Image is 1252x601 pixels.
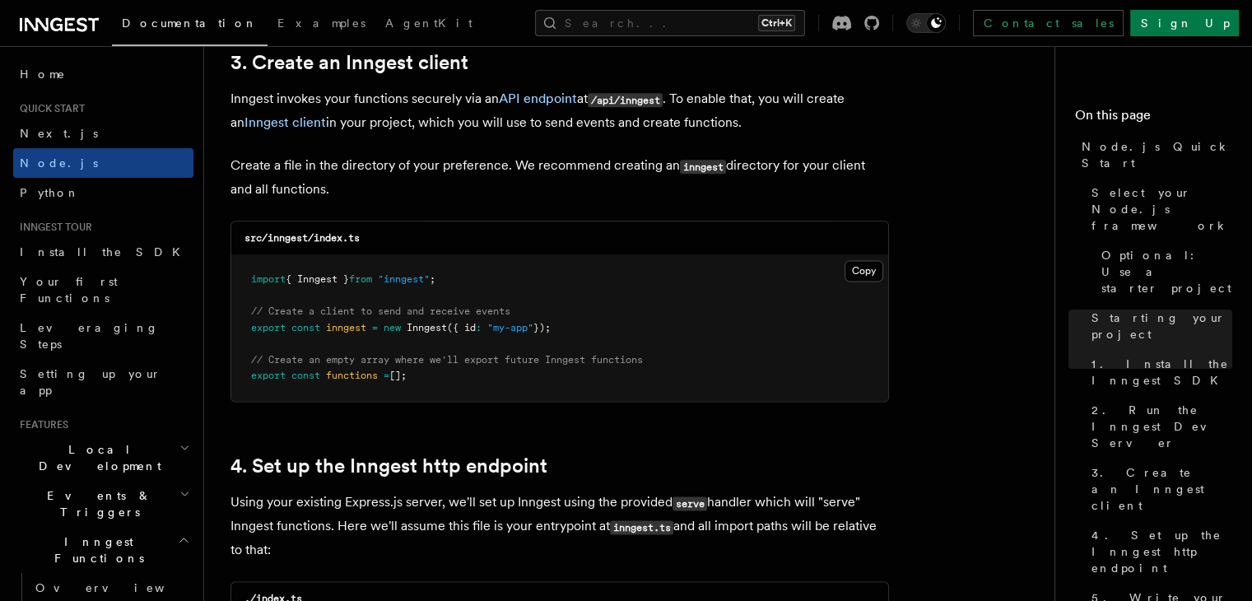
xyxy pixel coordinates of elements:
span: // Create an empty array where we'll export future Inngest functions [251,354,643,366]
span: import [251,273,286,285]
span: Local Development [13,441,179,474]
span: []; [389,370,407,381]
span: Setting up your app [20,367,161,397]
span: Starting your project [1091,310,1232,342]
a: 3. Create an Inngest client [230,51,468,74]
a: 3. Create an Inngest client [1085,458,1232,520]
span: "my-app" [487,322,533,333]
a: 1. Install the Inngest SDK [1085,349,1232,395]
span: Node.js Quick Start [1082,138,1232,171]
button: Copy [845,260,883,282]
a: Node.js [13,148,193,178]
a: Leveraging Steps [13,313,193,359]
button: Local Development [13,435,193,481]
button: Inngest Functions [13,527,193,573]
button: Search...Ctrl+K [535,10,805,36]
span: "inngest" [378,273,430,285]
span: ; [430,273,435,285]
span: Next.js [20,127,98,140]
a: Contact sales [973,10,1124,36]
p: Create a file in the directory of your preference. We recommend creating an directory for your cl... [230,154,889,201]
a: Node.js Quick Start [1075,132,1232,178]
a: Next.js [13,119,193,148]
a: 4. Set up the Inngest http endpoint [230,454,547,478]
span: AgentKit [385,16,472,30]
span: const [291,322,320,333]
code: /api/inngest [588,93,663,107]
span: : [476,322,482,333]
h4: On this page [1075,105,1232,132]
span: Overview [35,581,205,594]
button: Toggle dark mode [906,13,946,33]
span: // Create a client to send and receive events [251,305,510,317]
span: inngest [326,322,366,333]
span: const [291,370,320,381]
span: { Inngest } [286,273,349,285]
span: Inngest tour [13,221,92,234]
span: = [372,322,378,333]
span: = [384,370,389,381]
a: API endpoint [499,91,577,106]
a: Setting up your app [13,359,193,405]
span: Select your Node.js framework [1091,184,1232,234]
span: 2. Run the Inngest Dev Server [1091,402,1232,451]
span: 4. Set up the Inngest http endpoint [1091,527,1232,576]
span: Inngest Functions [13,533,178,566]
span: functions [326,370,378,381]
a: Sign Up [1130,10,1239,36]
p: Inngest invokes your functions securely via an at . To enable that, you will create an in your pr... [230,87,889,134]
kbd: Ctrl+K [758,15,795,31]
button: Events & Triggers [13,481,193,527]
span: Leveraging Steps [20,321,159,351]
span: Python [20,186,80,199]
span: Optional: Use a starter project [1101,247,1232,296]
span: Features [13,418,68,431]
a: Home [13,59,193,89]
a: Starting your project [1085,303,1232,349]
code: serve [673,496,707,510]
span: }); [533,322,551,333]
a: Install the SDK [13,237,193,267]
span: Documentation [122,16,258,30]
code: inngest [680,160,726,174]
span: 1. Install the Inngest SDK [1091,356,1232,389]
span: Your first Functions [20,275,118,305]
code: src/inngest/index.ts [244,232,360,244]
span: new [384,322,401,333]
span: Install the SDK [20,245,190,259]
span: 3. Create an Inngest client [1091,464,1232,514]
a: 2. Run the Inngest Dev Server [1085,395,1232,458]
a: Select your Node.js framework [1085,178,1232,240]
code: inngest.ts [610,520,673,534]
a: Optional: Use a starter project [1095,240,1232,303]
a: Python [13,178,193,207]
span: Examples [277,16,365,30]
span: from [349,273,372,285]
span: Events & Triggers [13,487,179,520]
span: Quick start [13,102,85,115]
span: export [251,370,286,381]
a: Examples [268,5,375,44]
a: AgentKit [375,5,482,44]
span: Home [20,66,66,82]
a: Documentation [112,5,268,46]
span: Node.js [20,156,98,170]
a: Inngest client [244,114,326,130]
span: Inngest [407,322,447,333]
span: ({ id [447,322,476,333]
a: 4. Set up the Inngest http endpoint [1085,520,1232,583]
span: export [251,322,286,333]
a: Your first Functions [13,267,193,313]
p: Using your existing Express.js server, we'll set up Inngest using the provided handler which will... [230,491,889,561]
